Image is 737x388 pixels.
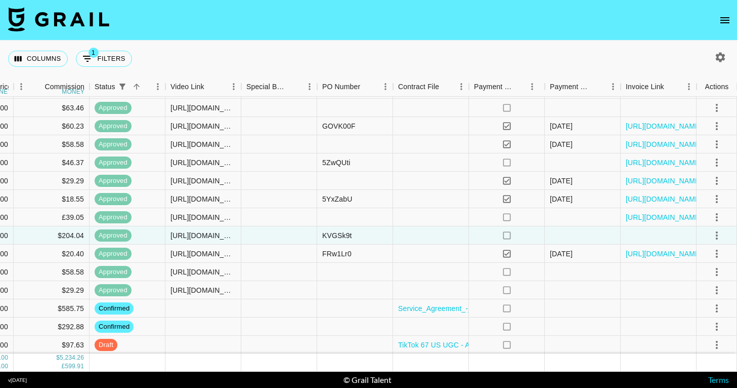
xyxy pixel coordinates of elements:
div: https://www.tiktok.com/@fiddyrhett/video/7536908334109134102?_r=1&_t=ZN-8yl7YoFF8Ja [170,212,236,222]
a: TikTok 67 US UGC - Agreement (mollyrrusso).pdf [398,340,556,350]
button: select merge strategy [708,172,725,189]
div: 1 active filter [115,80,129,94]
div: $29.29 [14,172,90,190]
div: $97.63 [14,336,90,354]
div: https://www.instagram.com/reel/DNA1_YrMTP8/?igsh=MThsc2w0bDkydXdwOA== [170,158,236,168]
button: Show filters [115,80,129,94]
div: https://www.instagram.com/reel/DM8ViWVMFaO/?igsh=MTVra2lxdDc4cDhlcA%3D%3D [170,121,236,131]
span: approved [95,285,132,295]
div: Payment Sent [474,77,513,97]
button: Menu [605,79,621,94]
a: [URL][DOMAIN_NAME] [626,249,702,259]
div: https://www.tiktok.com/@delvinaahm/video/7535041990833065238 [170,194,236,204]
button: Menu [525,79,540,94]
div: https://www.tiktok.com/@yallfavouritesagittarius/video/7537414324042698006 [170,267,236,277]
span: approved [95,158,132,167]
div: https://www.tiktok.com/@delvinaahm/video/7535041475210448150 [170,176,236,186]
div: $20.40 [14,245,90,263]
button: select merge strategy [708,245,725,262]
span: draft [95,340,117,350]
div: © Grail Talent [343,375,392,385]
a: Service_Agreement_-_Molly_Russo__US_Campaign_.pdf [398,303,584,314]
button: Menu [150,79,165,94]
div: Payment Sent [469,77,545,97]
div: £ [62,363,65,371]
button: Menu [302,79,317,94]
div: 5YxZabU [322,194,352,204]
div: Actions [697,77,737,97]
span: 1 [89,48,99,58]
div: 10/08/2025 [550,249,573,259]
div: $585.75 [14,299,90,318]
button: select merge strategy [708,227,725,244]
div: https://www.tiktok.com/@delvinaahm/video/7537383525440326934 [170,285,236,295]
button: Sort [664,80,678,94]
a: [URL][DOMAIN_NAME] [626,139,702,149]
div: 06/08/2025 [550,176,573,186]
div: 04/08/2025 [550,139,573,149]
button: Show filters [76,51,132,67]
div: $58.58 [14,135,90,153]
div: $204.04 [14,226,90,245]
button: Menu [14,79,29,94]
div: money [62,89,84,95]
button: Menu [681,79,697,94]
span: approved [95,267,132,277]
div: v [DATE] [8,377,27,383]
span: approved [95,139,132,149]
a: [URL][DOMAIN_NAME] [626,176,702,186]
div: $60.23 [14,117,90,135]
span: approved [95,121,132,131]
button: Sort [288,80,302,94]
button: select merge strategy [708,282,725,299]
div: Status [90,77,165,97]
a: [URL][DOMAIN_NAME] [626,212,702,222]
div: $18.55 [14,190,90,208]
button: select merge strategy [708,209,725,226]
button: select merge strategy [708,190,725,208]
span: approved [95,249,132,258]
span: confirmed [95,303,134,313]
span: approved [95,212,132,222]
div: Video Link [165,77,241,97]
button: Select columns [8,51,68,67]
button: select merge strategy [708,300,725,317]
div: PO Number [317,77,393,97]
button: select merge strategy [708,118,725,135]
div: 5,234.26 [60,354,84,363]
div: 599.91 [65,363,84,371]
div: Payment Sent Date [545,77,621,97]
div: Payment Sent Date [550,77,591,97]
div: $46.37 [14,153,90,172]
div: https://www.tiktok.com/@hope.elliott_/video/7534786567093718294 [170,103,236,113]
span: approved [95,176,132,185]
div: FRw1Lr0 [322,249,352,259]
div: £39.05 [14,208,90,226]
span: approved [95,230,132,240]
div: 5ZwQUti [322,158,351,168]
div: Actions [705,77,729,97]
div: https://www.instagram.com/p/DNOiWNbo9Uz/ [170,230,236,241]
button: Sort [360,80,374,94]
div: $29.29 [14,281,90,299]
button: Sort [129,80,144,94]
div: Contract File [398,77,439,97]
button: Sort [204,80,219,94]
span: confirmed [95,322,134,331]
button: Sort [513,80,528,94]
div: $ [56,354,60,363]
button: select merge strategy [708,154,725,171]
div: GOVK00F [322,121,356,131]
div: https://www.instagram.com/reel/DNEMG05Kcwq/?igsh=MTQ3d2k4amN4MzRr [170,249,236,259]
button: Sort [591,80,605,94]
a: Terms [708,375,729,384]
div: KVGSk9t [322,230,352,241]
span: approved [95,194,132,204]
div: Invoice Link [626,77,664,97]
div: 06/08/2025 [550,121,573,131]
button: Menu [454,79,469,94]
button: select merge strategy [708,136,725,153]
div: Commission [45,77,84,97]
button: select merge strategy [708,336,725,354]
button: Sort [439,80,453,94]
